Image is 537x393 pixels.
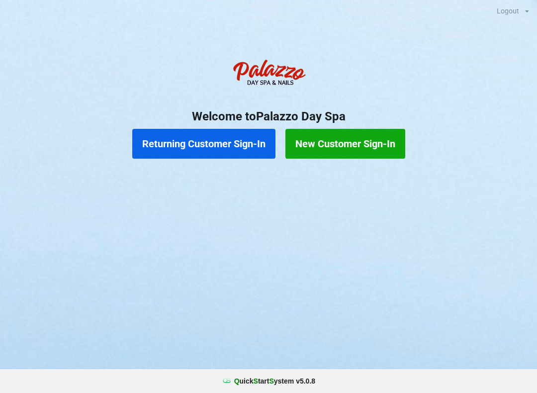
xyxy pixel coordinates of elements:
[234,376,315,386] b: uick tart ystem v 5.0.8
[269,377,273,385] span: S
[229,54,308,94] img: PalazzoDaySpaNails-Logo.png
[285,129,405,159] button: New Customer Sign-In
[222,376,232,386] img: favicon.ico
[254,377,258,385] span: S
[497,7,519,14] div: Logout
[234,377,240,385] span: Q
[132,129,275,159] button: Returning Customer Sign-In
